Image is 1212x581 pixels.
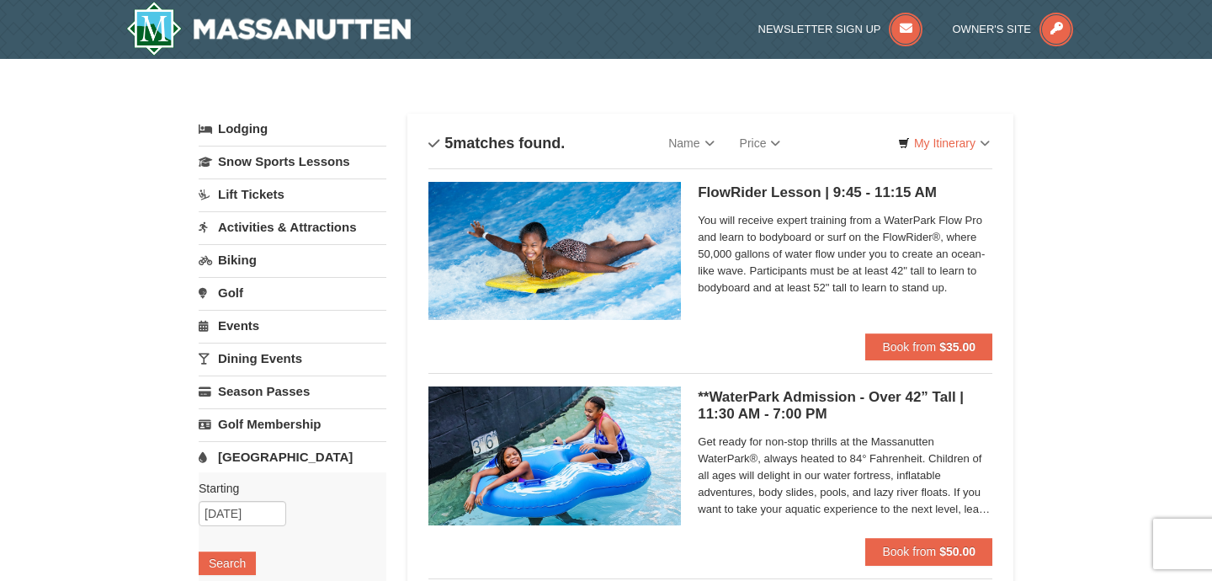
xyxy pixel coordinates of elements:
[199,480,374,497] label: Starting
[698,212,992,296] span: You will receive expert training from a WaterPark Flow Pro and learn to bodyboard or surf on the ...
[865,538,992,565] button: Book from $50.00
[199,211,386,243] a: Activities & Attractions
[199,114,386,144] a: Lodging
[199,552,256,575] button: Search
[953,23,1032,35] span: Owner's Site
[953,23,1074,35] a: Owner's Site
[727,126,794,160] a: Price
[199,179,386,210] a: Lift Tickets
[199,146,386,177] a: Snow Sports Lessons
[939,340,975,354] strong: $35.00
[199,376,386,407] a: Season Passes
[865,333,992,360] button: Book from $35.00
[882,545,936,558] span: Book from
[199,277,386,308] a: Golf
[126,2,411,56] img: Massanutten Resort Logo
[887,131,1001,156] a: My Itinerary
[939,545,975,558] strong: $50.00
[428,386,681,525] img: 6619917-720-80b70c28.jpg
[199,244,386,275] a: Biking
[199,343,386,374] a: Dining Events
[882,340,936,354] span: Book from
[126,2,411,56] a: Massanutten Resort
[656,126,726,160] a: Name
[698,434,992,518] span: Get ready for non-stop thrills at the Massanutten WaterPark®, always heated to 84° Fahrenheit. Ch...
[199,441,386,472] a: [GEOGRAPHIC_DATA]
[199,408,386,440] a: Golf Membership
[199,310,386,341] a: Events
[758,23,923,35] a: Newsletter Sign Up
[428,182,681,320] img: 6619917-216-363963c7.jpg
[758,23,881,35] span: Newsletter Sign Up
[698,389,992,423] h5: **WaterPark Admission - Over 42” Tall | 11:30 AM - 7:00 PM
[698,184,992,201] h5: FlowRider Lesson | 9:45 - 11:15 AM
